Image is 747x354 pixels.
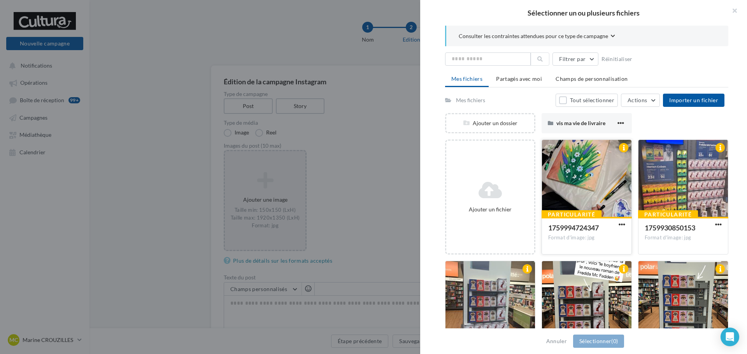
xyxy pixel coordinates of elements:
[638,210,698,219] div: Particularité
[459,32,608,40] span: Consulter les contraintes attendues pour ce type de campagne
[552,52,598,66] button: Filtrer par
[645,234,722,241] div: Format d'image: jpg
[645,223,695,232] span: 1759930850153
[556,94,618,107] button: Tout sélectionner
[449,206,531,213] div: Ajouter un fichier
[573,335,624,348] button: Sélectionner(0)
[721,328,739,346] div: Open Intercom Messenger
[543,337,570,346] button: Annuler
[611,338,618,344] span: (0)
[621,94,660,107] button: Actions
[446,119,534,127] div: Ajouter un dossier
[542,210,601,219] div: Particularité
[669,97,718,103] span: Importer un fichier
[663,94,724,107] button: Importer un fichier
[556,120,605,126] span: vis ma vie de livraire
[456,96,485,104] div: Mes fichiers
[548,234,625,241] div: Format d'image: jpg
[556,75,628,82] span: Champs de personnalisation
[598,54,636,64] button: Réinitialiser
[459,32,615,42] button: Consulter les contraintes attendues pour ce type de campagne
[451,75,482,82] span: Mes fichiers
[433,9,735,16] h2: Sélectionner un ou plusieurs fichiers
[496,75,542,82] span: Partagés avec moi
[548,223,599,232] span: 1759994724347
[628,97,647,103] span: Actions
